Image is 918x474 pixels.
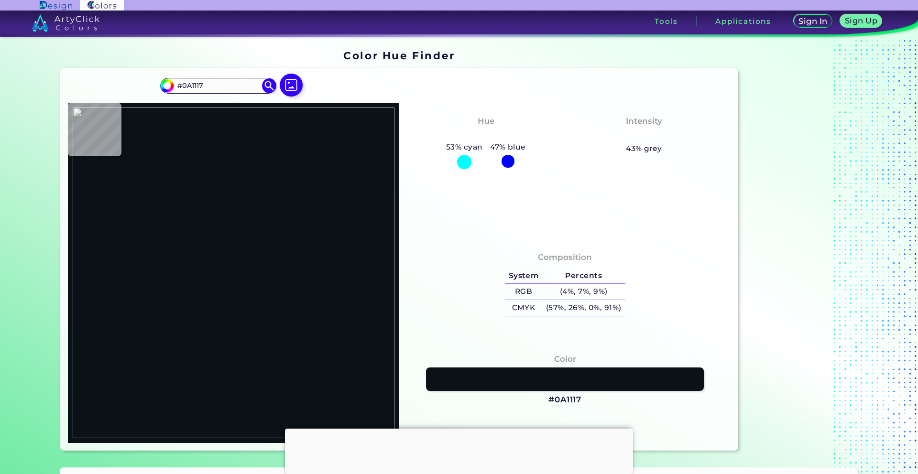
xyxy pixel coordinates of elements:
[846,17,876,24] h5: Sign Up
[542,300,625,316] h5: (57%, 26%, 0%, 91%)
[554,352,576,366] h4: Color
[548,394,581,406] h3: #0A1117
[742,46,862,455] iframe: Advertisement
[795,15,831,27] a: Sign In
[486,141,529,153] h5: 47% blue
[478,114,494,128] h4: Hue
[715,18,771,25] h3: Applications
[655,18,678,25] h3: Tools
[542,284,625,300] h5: (4%, 7%, 9%)
[505,284,542,300] h5: RGB
[459,129,513,141] h3: Cyan-Blue
[538,250,592,264] h4: Composition
[73,108,394,438] img: d7602a63-c1f1-4b85-bcb2-98d217a74b30
[174,79,262,92] input: type color..
[285,429,633,472] iframe: Advertisement
[505,268,542,284] h5: System
[505,300,542,316] h5: CMYK
[32,14,99,32] img: logo_artyclick_colors_white.svg
[626,142,662,155] h5: 43% grey
[262,78,276,93] img: icon search
[626,114,662,128] h4: Intensity
[442,141,486,153] h5: 53% cyan
[280,74,303,97] img: icon picture
[622,129,667,141] h3: Medium
[800,18,826,25] h5: Sign In
[343,48,455,63] h1: Color Hue Finder
[40,1,72,10] img: ArtyClick Design logo
[842,15,880,27] a: Sign Up
[542,268,625,284] h5: Percents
